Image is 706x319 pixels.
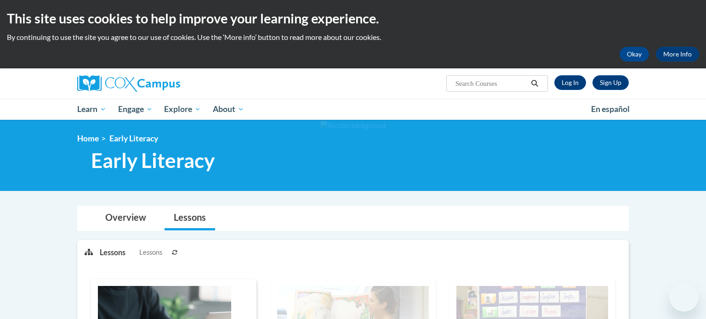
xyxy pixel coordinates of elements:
span: Explore [164,104,201,115]
span: Engage [118,104,153,115]
span: Lessons [139,247,162,257]
input: Search Courses [455,78,528,89]
a: Home [77,134,99,143]
button: Okay [620,47,649,62]
a: Learn [71,99,112,120]
img: Section background [320,121,386,131]
button: Search [528,78,542,89]
a: More Info [656,47,699,62]
span: Early Literacy [109,134,158,143]
div: Main menu [63,99,643,120]
span: Early Literacy [91,148,215,173]
a: Lessons [165,206,215,230]
a: Cox Campus [77,75,252,92]
span: About [213,104,244,115]
a: En español [585,100,636,119]
img: Cox Campus [77,75,180,92]
span: En español [591,104,630,114]
h2: This site uses cookies to help improve your learning experience. [7,9,699,28]
a: Register [592,75,629,90]
a: Log In [554,75,586,90]
i:  [531,80,539,87]
p: Lessons [100,247,125,257]
span: Learn [77,104,106,115]
a: About [207,99,250,120]
p: By continuing to use the site you agree to our use of cookies. Use the ‘More info’ button to read... [7,32,699,42]
a: Engage [112,99,159,120]
a: Overview [96,206,155,230]
iframe: Button to launch messaging window [669,282,699,312]
a: Explore [158,99,207,120]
